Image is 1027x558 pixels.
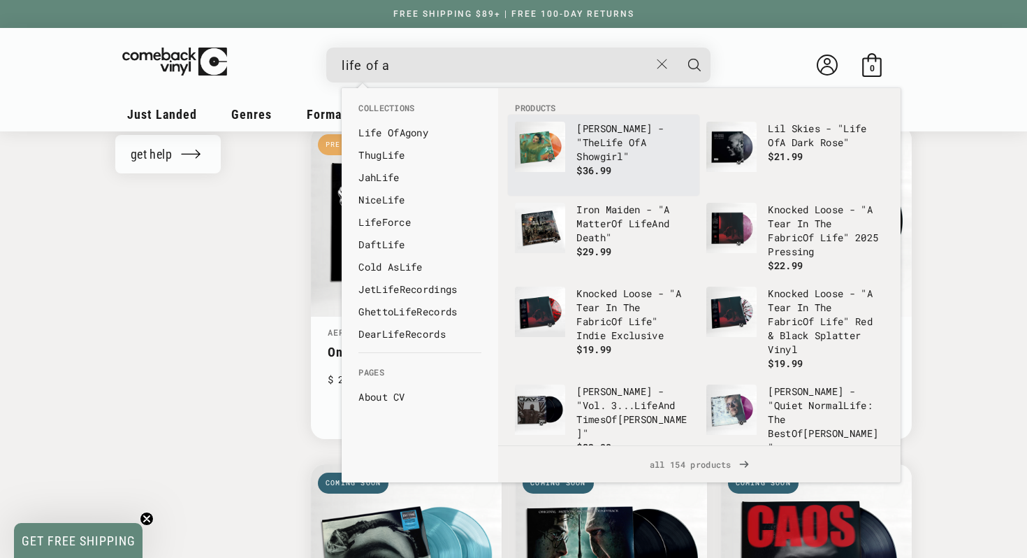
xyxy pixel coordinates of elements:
img: Knocked Loose - "A Tear In The Fabric Of Life" Red & Black Splatter Vinyl [706,287,757,337]
b: Life [382,193,405,206]
b: Of [388,126,400,139]
span: $19.99 [768,357,803,370]
b: Life [820,231,843,244]
li: collections: Nice Life [351,189,488,211]
b: Of [803,231,815,244]
a: Knocked Loose - "A Tear In The Fabric Of Life" 2025 Pressing Knocked Loose - "A Tear In The Fabri... [706,203,884,273]
b: Life [358,215,381,229]
span: $32.99 [576,441,611,454]
div: GET FREE SHIPPINGClose teaser [14,523,143,558]
b: Life [843,122,866,135]
b: Life [382,148,405,162]
li: products: Taylor Swift - "The Life Of A Showgirl" [508,115,699,196]
b: Life [600,136,623,149]
a: Taylor Swift - "The Life Of A Showgirl" [PERSON_NAME] - "TheLife OfA Showgirl" $36.99 [515,122,692,189]
li: products: Iron Maiden - "A Matter Of Life And Death" [508,196,699,277]
p: Knocked Loose - "A Tear In The Fabric " Red & Black Splatter Vinyl [768,287,884,357]
a: JahLife [358,171,481,185]
li: collections: Jah Life [351,166,488,189]
span: $21.99 [768,150,803,163]
img: Knocked Loose - "A Tear In The Fabric Of Life" Indie Exclusive [515,287,565,337]
li: products: Lil Skies - "Life Of A Dark Rose" [699,115,891,196]
li: collections: Dear Life Records [351,323,488,345]
b: Of [629,136,641,149]
a: Lil Skies - "Life Of A Dark Rose" Lil Skies - "Life OfA Dark Rose" $21.99 [706,122,884,189]
li: products: Knocked Loose - "A Tear In The Fabric Of Life" Indie Exclusive [508,280,699,364]
a: NiceLife [358,193,481,207]
button: Close teaser [140,512,154,526]
b: Of [606,413,618,426]
p: Lil Skies - " A Dark Rose" [768,122,884,150]
b: Life [820,315,843,328]
li: products: Knocked Loose - "A Tear In The Fabric Of Life" Red & Black Splatter Vinyl [699,280,891,378]
p: Knocked Loose - "A Tear In The Fabric " Indie Exclusive [576,287,692,343]
span: $22.99 [768,259,803,272]
b: Life [629,217,652,230]
li: collections: Ghetto Life Records [351,301,488,323]
b: Of [611,217,623,230]
button: Search [677,48,712,83]
li: collections: Jet Life Recordings [351,278,488,301]
li: Pages [351,366,488,386]
b: Life [843,399,866,412]
b: Life [634,399,657,412]
span: Genres [231,107,272,122]
input: When autocomplete results are available use up and down arrows to review and enter to select [342,51,650,80]
li: collections: Life Of Agony [351,122,488,144]
div: Collections [342,88,498,352]
li: products: Warren Zevon - "Quiet Normal Life: The Best Of Warren Zevon" [699,378,891,475]
img: Jay-Z - "Vol. 3... Life And Times Of S. Carter" [515,385,565,435]
a: DearLifeRecords [358,327,481,341]
b: Life [382,327,405,341]
a: get help [115,135,221,173]
b: Life [393,305,416,318]
div: Pages [342,352,498,415]
p: Iron Maiden - "A Matter And Death" [576,203,692,245]
b: Of [768,136,780,149]
a: FREE SHIPPING $89+ | FREE 100-DAY RETURNS [379,9,648,19]
li: collections: Thug Life [351,144,488,166]
a: all 154 products [498,446,901,482]
a: Aerosmith [328,327,379,338]
img: Iron Maiden - "A Matter Of Life And Death" [515,203,565,253]
b: Of [803,315,815,328]
li: Products [508,102,891,115]
a: One More Time [328,345,485,359]
a: GhettoLifeRecords [358,305,481,319]
li: collections: Cold As Life [351,256,488,278]
p: [PERSON_NAME] - "Vol. 3... And Times [PERSON_NAME]" [576,385,692,441]
a: DaftLife [358,238,481,252]
b: Life [376,171,399,184]
span: all 154 products [509,446,889,482]
a: Knocked Loose - "A Tear In The Fabric Of Life" Indie Exclusive Knocked Loose - "A Tear In The Fab... [515,287,692,357]
img: Lil Skies - "Life Of A Dark Rose" [706,122,757,172]
a: ThugLife [358,148,481,162]
div: Products [498,88,901,445]
b: Life [629,315,652,328]
li: products: Jay-Z - "Vol. 3... Life And Times Of S. Carter" [508,378,699,462]
b: Life [382,238,405,251]
li: Collections [351,102,488,122]
p: Knocked Loose - "A Tear In The Fabric " 2025 Pressing [768,203,884,259]
a: Cold AsLife [358,260,481,274]
a: Jay-Z - "Vol. 3... Life And Times Of S. Carter" [PERSON_NAME] - "Vol. 3...LifeAnd TimesOf[PERSON_... [515,385,692,455]
span: Formats [307,107,353,122]
b: Of [792,427,803,440]
a: LifeForce [358,215,481,229]
b: Life [400,260,423,273]
img: Knocked Loose - "A Tear In The Fabric Of Life" 2025 Pressing [706,203,757,253]
b: Life [358,126,381,139]
span: Just Landed [127,107,197,122]
span: $36.99 [576,164,611,177]
button: Close [650,49,676,80]
span: GET FREE SHIPPING [22,534,136,548]
b: Life [376,282,399,296]
img: Warren Zevon - "Quiet Normal Life: The Best Of Warren Zevon" [706,385,757,435]
li: pages: About CV [351,386,488,408]
p: [PERSON_NAME] - "The A Showgirl" [576,122,692,164]
a: JetLifeRecordings [358,282,481,296]
span: $19.99 [576,343,611,356]
li: products: Knocked Loose - "A Tear In The Fabric Of Life" 2025 Pressing [699,196,891,280]
a: Life OfAgony [358,126,481,140]
a: About CV [358,390,481,404]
